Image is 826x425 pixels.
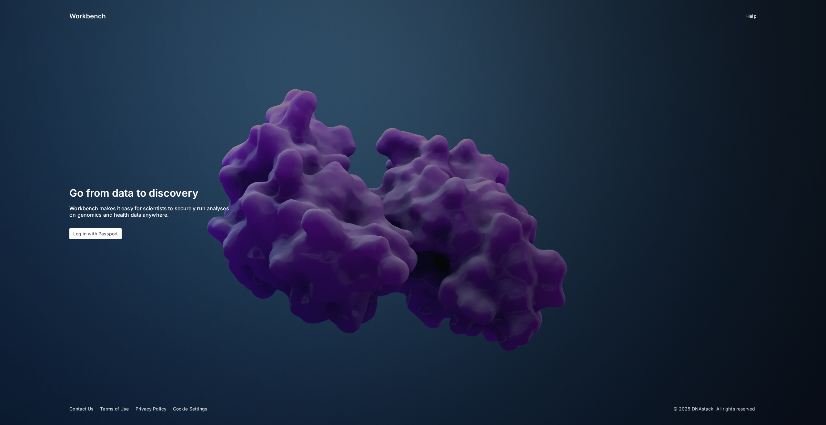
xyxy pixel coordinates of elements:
p: Workbench makes it easy for scientists to securely run analyses on genomics and health data anywh... [69,205,236,218]
a: Privacy Policy [136,406,166,411]
img: logo [69,12,106,20]
p: © 2025 DNAstack. All rights reserved. [673,406,757,412]
h2: Go from data to discovery [69,186,279,201]
button: Log in with Passport [69,228,122,239]
a: Help [746,13,756,19]
a: Cookie Settings [173,406,208,411]
a: Contact Us [69,406,94,411]
a: Terms of Use [100,406,129,411]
